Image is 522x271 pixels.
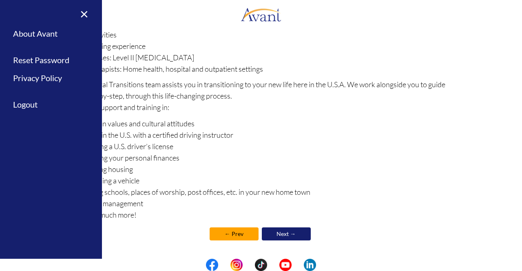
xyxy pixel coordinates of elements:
a: Next → [262,227,311,240]
img: blank.png [218,259,230,271]
li: Purchasing a vehicle [77,175,454,186]
p: The Cultural Transitions team assists you in transitioning to your new life here in the U.S.A. We... [69,79,454,113]
img: blank.png [292,259,304,271]
li: Driving in the U.S. with a certified driving instructor [77,129,454,141]
li: Acquiring housing [77,163,454,175]
li: Conflict management [77,198,454,209]
img: tt.png [255,259,267,271]
li: For nurses: Level II [MEDICAL_DATA] [77,52,454,63]
img: blank.png [243,259,255,271]
img: yt.png [279,259,292,271]
img: in.png [230,259,243,271]
img: li.png [304,259,316,271]
img: fb.png [206,259,218,271]
li: Shadowing experience [77,40,454,52]
li: Lab activities [77,29,454,40]
li: Obtaining a U.S. driver’s license [77,141,454,152]
li: Managing your personal finances [77,152,454,163]
li: For therapists: Home health, hospital and outpatient settings [77,63,454,75]
img: logo.png [241,2,281,26]
li: Locating schools, places of worship, post offices, etc. in your new home town [77,186,454,198]
img: blank.png [267,259,279,271]
li: American values and cultural attitudes [77,118,454,129]
li: And so much more! [77,209,454,220]
a: ← Prev [210,227,259,240]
